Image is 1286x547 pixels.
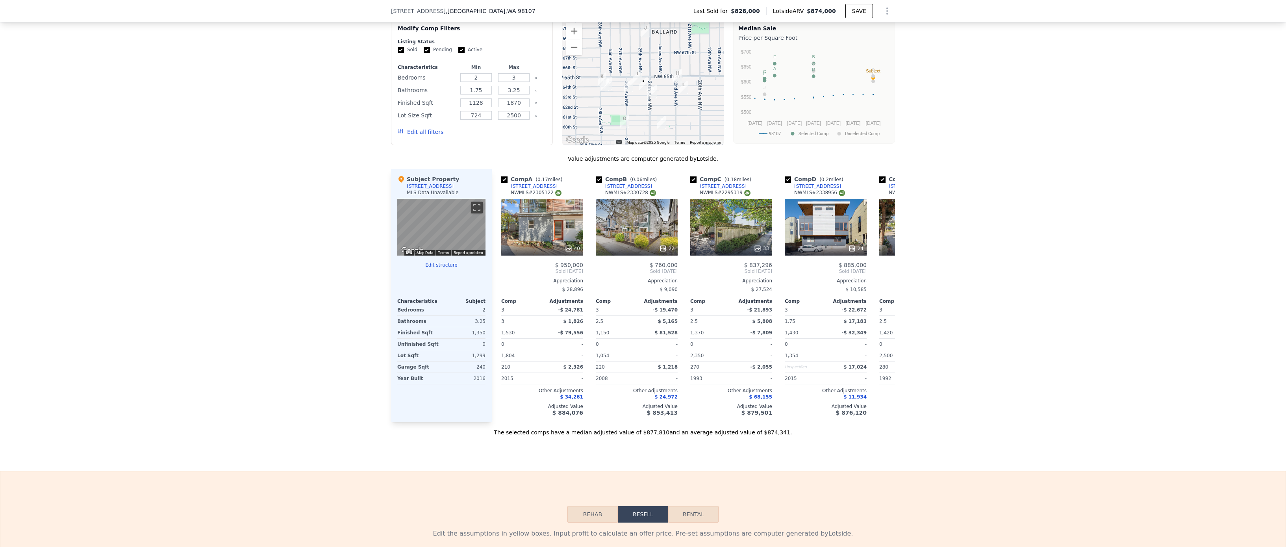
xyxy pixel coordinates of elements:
button: Rental [668,506,719,523]
span: 3 [596,307,599,313]
span: -$ 2,055 [750,364,772,370]
text: G [812,61,815,65]
div: - [827,339,867,350]
span: $ 10,585 [846,287,867,292]
div: 2426 NW 64th Street Unit A [633,70,642,83]
div: 2233 NW 60th St [657,116,666,129]
span: 1,430 [785,330,798,336]
div: Comp C [690,175,754,183]
div: 3 [501,316,541,327]
div: - [638,350,678,361]
span: -$ 21,893 [747,307,772,313]
span: 1,420 [879,330,893,336]
div: Appreciation [501,278,583,284]
div: 2038 NW 63rd St [679,81,688,94]
div: Bedrooms [398,72,456,83]
div: Lot Sqft [397,350,440,361]
div: Adjusted Value [785,403,867,410]
button: Rehab [567,506,618,523]
span: $ 2,326 [563,364,583,370]
svg: A chart. [738,43,890,142]
text: E [763,71,766,76]
div: 6404 22nd Avenue NW [673,69,682,83]
div: Appreciation [785,278,867,284]
a: [STREET_ADDRESS] [785,183,841,189]
div: The selected comps have a median adjusted value of $877,810 and an average adjusted value of $874... [391,422,895,436]
div: 33 [754,245,769,252]
button: Clear [534,102,537,105]
div: [STREET_ADDRESS] [700,183,747,189]
div: [STREET_ADDRESS] [511,183,558,189]
div: Appreciation [690,278,772,284]
div: Appreciation [596,278,678,284]
span: $874,000 [807,8,836,14]
div: Map [397,199,485,256]
span: Last Sold for [693,7,731,15]
div: 1993 [690,373,730,384]
div: 2659 NW 64th St [600,78,609,91]
div: 6741 24th Ave NW # B [641,24,650,37]
img: NWMLS Logo [839,190,845,196]
span: 1,354 [785,353,798,358]
div: 0 [443,339,485,350]
span: 0.06 [632,177,643,182]
div: Year Built [397,373,440,384]
text: K [872,67,875,72]
span: 2,350 [690,353,704,358]
div: Modify Comp Filters [398,24,546,39]
span: Sold [DATE] [596,268,678,274]
div: NWMLS # 2338956 [794,189,845,196]
text: $550 [741,95,752,100]
div: Other Adjustments [690,388,772,394]
span: $ 81,528 [654,330,678,336]
span: 220 [596,364,605,370]
div: - [733,350,772,361]
span: $ 879,501 [741,410,772,416]
input: Sold [398,47,404,53]
div: 24 [848,245,864,252]
span: $ 5,165 [658,319,678,324]
span: $ 24,972 [654,394,678,400]
text: [DATE] [806,121,821,126]
div: Unspecified [785,362,824,373]
div: 3.25 [443,316,485,327]
span: 3 [785,307,788,313]
a: [STREET_ADDRESS] [596,183,652,189]
label: Active [458,46,482,53]
span: 3 [690,307,693,313]
div: Comp [690,298,731,304]
button: SAVE [845,4,873,18]
span: ( miles) [627,177,660,182]
div: - [544,350,583,361]
button: Clear [534,76,537,80]
button: Edit structure [397,262,485,268]
a: Open this area in Google Maps (opens a new window) [564,135,590,145]
div: [STREET_ADDRESS] [794,183,841,189]
text: $600 [741,79,752,85]
div: - [638,339,678,350]
div: Other Adjustments [879,388,961,394]
div: Other Adjustments [596,388,678,394]
button: Map Data [417,250,433,256]
span: $ 853,413 [647,410,678,416]
div: Other Adjustments [501,388,583,394]
div: Finished Sqft [398,97,456,108]
div: 1992 [879,373,919,384]
div: Finished Sqft [397,327,440,338]
div: Subject [441,298,485,304]
span: $ 876,120 [836,410,867,416]
div: MLS Data Unavailable [407,189,459,196]
div: Characteristics [397,298,441,304]
img: Google [399,245,425,256]
span: 0.18 [726,177,737,182]
label: Sold [398,46,417,53]
button: Zoom out [566,39,582,55]
div: Street View [397,199,485,256]
span: $ 27,524 [751,287,772,292]
span: 1,054 [596,353,609,358]
div: 2016 [443,373,485,384]
div: [STREET_ADDRESS] [889,183,936,189]
div: 6400 28th Ave NW [598,72,606,86]
span: 270 [690,364,699,370]
div: 2265 NW 63rd St [648,85,657,98]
